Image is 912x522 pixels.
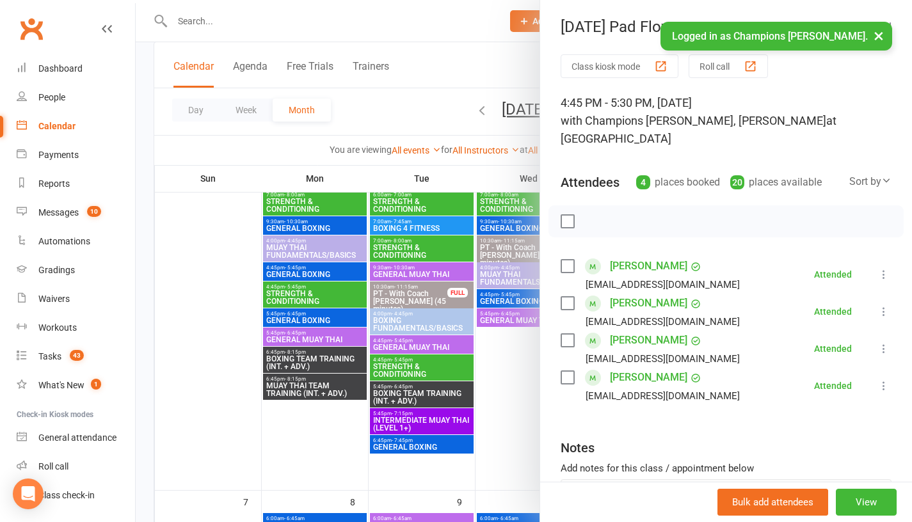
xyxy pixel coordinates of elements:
div: Roll call [38,461,68,471]
span: Logged in as Champions [PERSON_NAME]. [672,30,868,42]
div: Workouts [38,322,77,333]
div: [EMAIL_ADDRESS][DOMAIN_NAME] [586,351,740,367]
a: General attendance kiosk mode [17,423,135,452]
a: Dashboard [17,54,135,83]
span: 1 [91,379,101,390]
div: Gradings [38,265,75,275]
a: Waivers [17,285,135,313]
a: [PERSON_NAME] [610,293,687,313]
a: What's New1 [17,371,135,400]
div: Calendar [38,121,76,131]
a: Class kiosk mode [17,481,135,510]
div: Attended [814,307,852,316]
a: Messages 10 [17,198,135,227]
a: Automations [17,227,135,256]
a: Reports [17,170,135,198]
a: Roll call [17,452,135,481]
a: Tasks 43 [17,342,135,371]
div: Attendees [561,173,620,191]
div: Payments [38,150,79,160]
div: Tasks [38,351,61,361]
a: [PERSON_NAME] [610,256,687,276]
div: Dashboard [38,63,83,74]
a: People [17,83,135,112]
div: 4:45 PM - 5:30 PM, [DATE] [561,94,892,148]
div: What's New [38,380,84,390]
div: places available [730,173,822,191]
div: Attended [814,381,852,390]
div: 4 [636,175,650,189]
div: places booked [636,173,720,191]
a: Gradings [17,256,135,285]
a: Workouts [17,313,135,342]
div: Messages [38,207,79,217]
div: Attended [814,344,852,353]
div: Sort by [849,173,892,190]
div: Add notes for this class / appointment below [561,461,892,476]
a: [PERSON_NAME] [610,367,687,388]
div: 20 [730,175,744,189]
a: Payments [17,141,135,170]
div: Reports [38,178,70,189]
a: Clubworx [15,13,47,45]
div: [DATE] Pad Flow [540,18,912,36]
span: with Champions [PERSON_NAME], [PERSON_NAME] [561,114,826,127]
div: Automations [38,236,90,246]
div: General attendance [38,432,116,443]
div: Notes [561,439,595,457]
button: Bulk add attendees [717,489,828,516]
div: [EMAIL_ADDRESS][DOMAIN_NAME] [586,313,740,330]
button: Class kiosk mode [561,54,678,78]
div: [EMAIL_ADDRESS][DOMAIN_NAME] [586,388,740,404]
button: View [836,489,897,516]
button: Roll call [689,54,768,78]
div: Attended [814,270,852,279]
div: Class check-in [38,490,95,500]
span: 43 [70,350,84,361]
span: 10 [87,206,101,217]
div: Open Intercom Messenger [13,478,44,509]
button: × [867,22,890,49]
div: People [38,92,65,102]
a: [PERSON_NAME] [610,330,687,351]
div: Waivers [38,294,70,304]
a: Calendar [17,112,135,141]
div: [EMAIL_ADDRESS][DOMAIN_NAME] [586,276,740,293]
